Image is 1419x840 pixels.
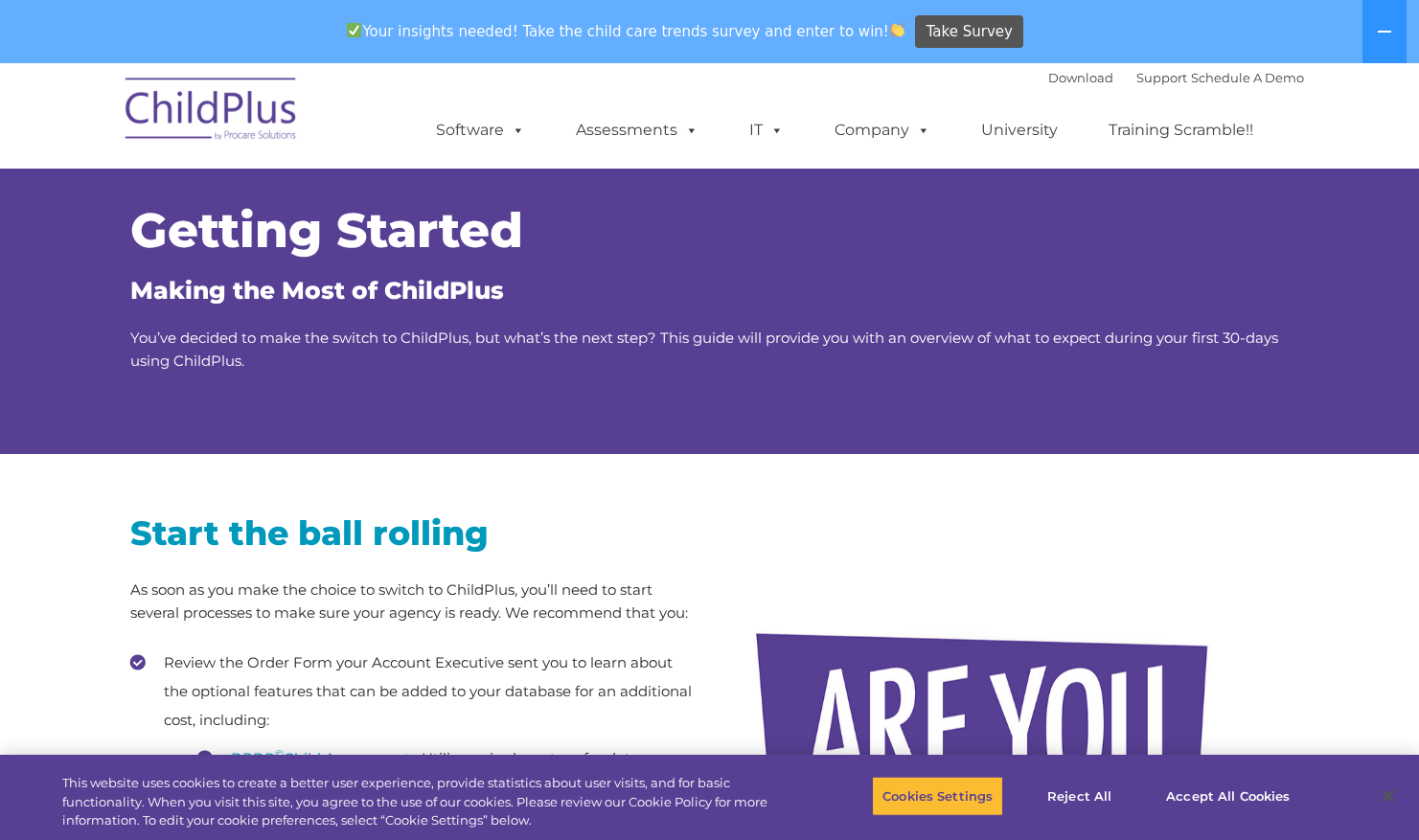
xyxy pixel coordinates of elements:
[872,776,1003,816] button: Cookies Settings
[62,774,781,830] div: This website uses cookies to create a better user experience, provide statistics about user visit...
[1048,70,1304,85] font: |
[1019,776,1139,816] button: Reject All
[417,111,544,149] a: Software
[962,111,1077,149] a: University
[730,111,803,149] a: IT
[197,744,696,802] li: – Utilize a single system for data management: ChildPlus with the DRDP built-in.
[130,579,696,624] p: As soon as you make the choice to switch to ChildPlus, you’ll need to start several processes to ...
[890,23,904,37] img: 👏
[130,201,523,260] span: Getting Started
[130,329,1278,370] span: You’ve decided to make the switch to ChildPlus, but what’s the next step? This guide will provide...
[1191,70,1304,85] a: Schedule A Demo
[116,64,308,160] img: ChildPlus by Procare Solutions
[1048,70,1113,85] a: Download
[815,111,950,149] a: Company
[130,276,504,305] span: Making the Most of ChildPlus
[915,15,1023,49] a: Take Survey
[557,111,718,149] a: Assessments
[275,747,284,761] sup: ©
[1156,776,1300,816] button: Accept All Cookies
[1089,111,1272,149] a: Training Scramble!!
[927,15,1013,49] span: Take Survey
[339,12,913,50] span: Your insights needed! Take the child care trends survey and enter to win!
[1136,70,1187,85] a: Support
[231,749,410,767] a: DRDP©Child Assessment
[347,23,361,37] img: ✅
[130,511,696,555] h2: Start the ball rolling
[1367,775,1409,817] button: Close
